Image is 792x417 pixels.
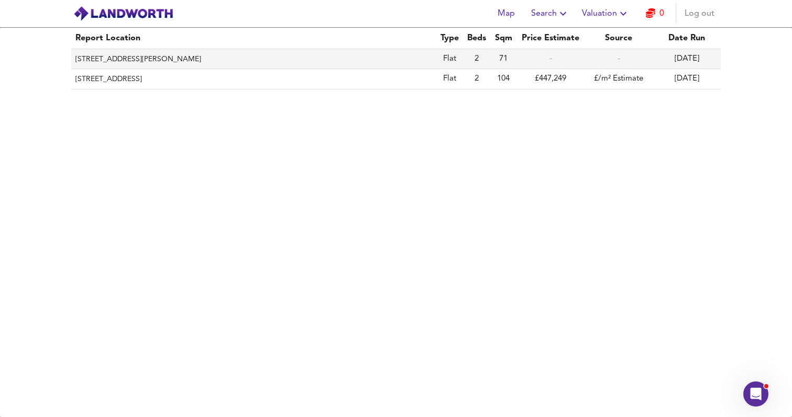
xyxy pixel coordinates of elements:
[646,6,664,21] a: 0
[657,32,717,44] div: Date Run
[71,69,436,89] th: [STREET_ADDRESS]
[578,3,634,24] button: Valuation
[531,6,569,21] span: Search
[61,28,731,89] table: simple table
[516,69,585,89] td: £447,249
[463,49,490,69] td: 2
[549,55,552,63] span: -
[638,3,672,24] button: 0
[653,49,721,69] td: [DATE]
[490,49,516,69] td: 71
[441,32,459,44] div: Type
[71,28,436,49] th: Report Location
[436,69,463,89] td: Flat
[680,3,719,24] button: Log out
[743,381,768,407] iframe: Intercom live chat
[494,32,512,44] div: Sqm
[467,32,486,44] div: Beds
[653,69,721,89] td: [DATE]
[490,69,516,89] td: 104
[582,6,630,21] span: Valuation
[493,6,519,21] span: Map
[436,49,463,69] td: Flat
[489,3,523,24] button: Map
[589,32,648,44] div: Source
[521,32,580,44] div: Price Estimate
[527,3,574,24] button: Search
[585,69,653,89] td: £/m² Estimate
[71,49,436,69] th: [STREET_ADDRESS][PERSON_NAME]
[73,6,173,21] img: logo
[618,55,620,63] span: -
[685,6,714,21] span: Log out
[463,69,490,89] td: 2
